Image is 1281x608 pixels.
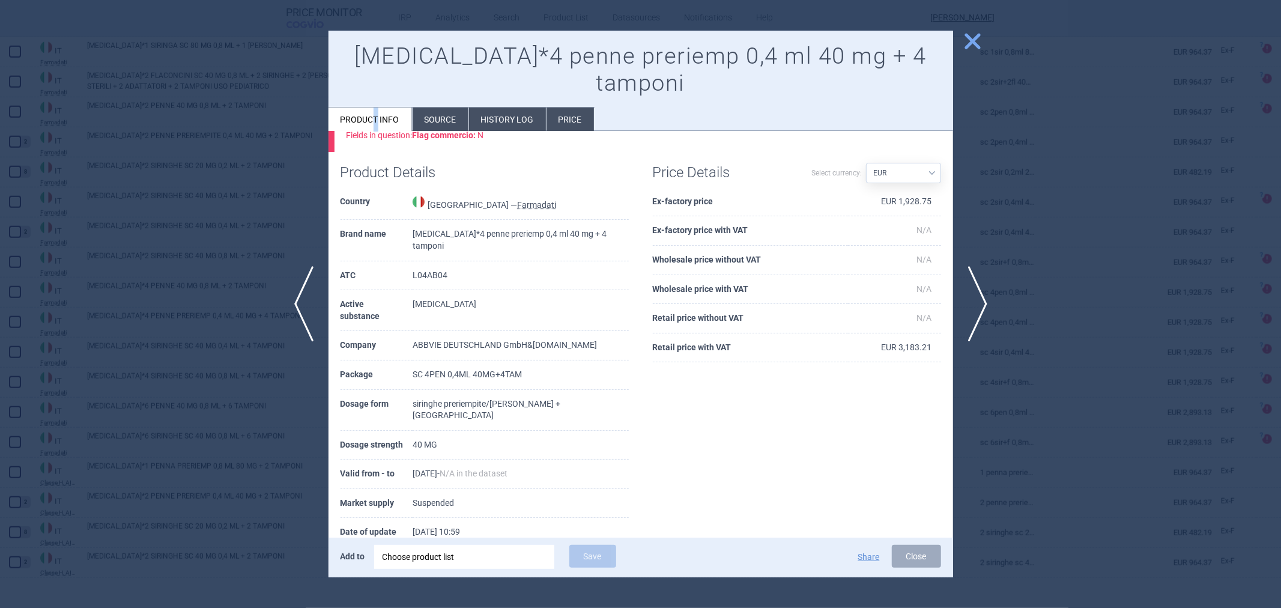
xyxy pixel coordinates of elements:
td: [DATE] 10:59 [413,518,628,547]
td: EUR 3,183.21 [848,333,941,363]
p: Add to [341,545,365,568]
th: Country [341,187,413,220]
div: Choose product list [374,545,554,569]
th: Company [341,331,413,360]
th: Package [341,360,413,390]
td: [MEDICAL_DATA]*4 penne preriemp 0,4 ml 40 mg + 4 tamponi [413,220,628,261]
h1: Price Details [653,164,797,181]
div: Choose product list [383,545,546,569]
span: N/A [917,225,932,235]
strong: Flag commercio : [413,130,476,140]
th: Retail price without VAT [653,304,848,333]
td: siringhe preriempite/[PERSON_NAME] + [GEOGRAPHIC_DATA] [413,390,628,431]
th: Date of update [341,518,413,547]
h1: Product Details [341,164,485,181]
th: ATC [341,261,413,291]
td: [DATE] - [413,460,628,489]
h1: [MEDICAL_DATA]*4 penne preriemp 0,4 ml 40 mg + 4 tamponi [341,43,941,97]
span: N/A [917,255,932,264]
td: ABBVIE DEUTSCHLAND GmbH&[DOMAIN_NAME] [413,331,628,360]
th: Ex-factory price with VAT [653,216,848,246]
th: Wholesale price with VAT [653,275,848,305]
td: EUR 1,928.75 [848,187,941,217]
th: Dosage form [341,390,413,431]
button: Close [892,545,941,568]
td: 40 MG [413,431,628,460]
span: N/A [917,313,932,323]
label: Select currency: [812,163,862,183]
span: N [413,130,484,140]
th: Valid from - to [341,460,413,489]
li: Price [547,108,594,131]
li: History log [469,108,546,131]
li: Source [413,108,468,131]
td: [GEOGRAPHIC_DATA] — [413,187,628,220]
span: N/A in the dataset [440,469,507,478]
abbr: Farmadati — Online database developed by Farmadati Italia S.r.l., Italia. [517,200,556,210]
th: Dosage strength [341,431,413,460]
td: L04AB04 [413,261,628,291]
button: Share [858,553,880,561]
th: Wholesale price without VAT [653,246,848,275]
li: Product info [329,108,412,131]
th: Brand name [341,220,413,261]
th: Ex-factory price [653,187,848,217]
img: Italy [413,196,425,208]
td: Suspended [413,489,628,518]
th: Retail price with VAT [653,333,848,363]
td: SC 4PEN 0,4ML 40MG+4TAM [413,360,628,390]
th: Market supply [341,489,413,518]
th: Active substance [341,290,413,331]
button: Save [569,545,616,568]
td: [MEDICAL_DATA] [413,290,628,331]
span: N/A [917,284,932,294]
